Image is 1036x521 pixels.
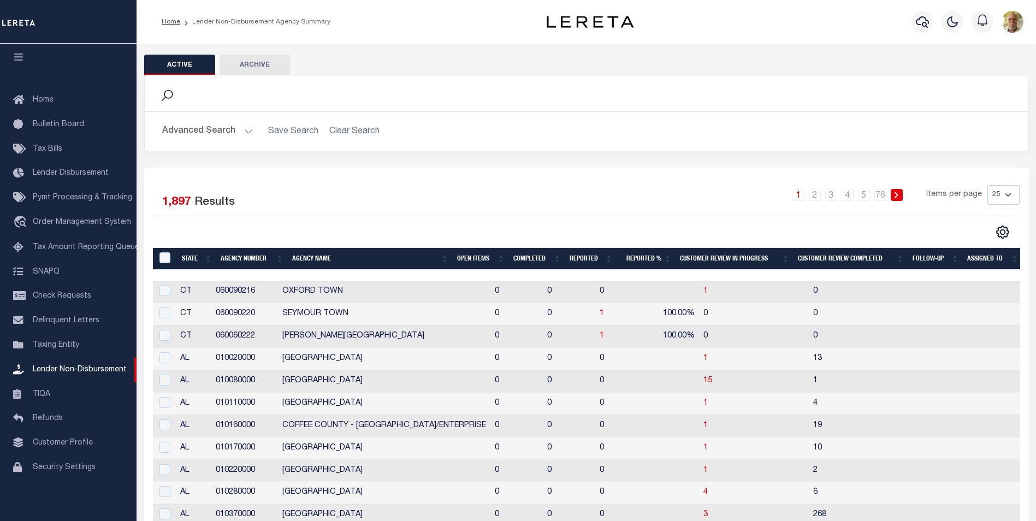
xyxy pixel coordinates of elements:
[33,317,99,324] span: Delinquent Letters
[908,248,963,270] th: Follow-up: activate to sort column ascending
[278,281,490,303] td: OXFORD TOWN
[600,332,604,340] a: 1
[490,325,543,348] td: 0
[211,460,278,482] td: 010220000
[176,281,211,303] td: CT
[33,439,93,447] span: Customer Profile
[543,415,595,437] td: 0
[33,218,131,226] span: Order Management System
[547,16,634,28] img: logo-dark.svg
[162,121,253,142] button: Advanced Search
[794,248,908,270] th: Customer Review Completed: activate to sort column ascending
[703,511,708,518] span: 3
[595,348,644,370] td: 0
[809,437,915,460] td: 10
[703,488,708,496] a: 4
[33,415,63,422] span: Refunds
[490,370,543,393] td: 0
[490,348,543,370] td: 0
[278,303,490,325] td: SEYMOUR TOWN
[699,303,809,325] td: 0
[703,399,708,407] a: 1
[180,17,330,27] li: Lender Non-Disbursement Agency Summary
[858,189,870,201] a: 5
[595,393,644,415] td: 0
[490,415,543,437] td: 0
[676,248,794,270] th: Customer Review In Progress: activate to sort column ascending
[13,216,31,230] i: travel_explore
[617,248,676,270] th: Reported %: activate to sort column ascending
[211,437,278,460] td: 010170000
[176,437,211,460] td: AL
[211,393,278,415] td: 010110000
[33,390,50,398] span: TIQA
[809,460,915,482] td: 2
[809,348,915,370] td: 13
[703,444,708,452] a: 1
[176,370,211,393] td: AL
[144,55,215,75] button: Active
[162,197,191,208] span: 1,897
[809,189,821,201] a: 2
[809,393,915,415] td: 4
[543,437,595,460] td: 0
[595,281,644,303] td: 0
[278,460,490,482] td: [GEOGRAPHIC_DATA]
[176,482,211,504] td: AL
[211,415,278,437] td: 010160000
[703,377,712,384] a: 15
[278,325,490,348] td: [PERSON_NAME][GEOGRAPHIC_DATA]
[842,189,854,201] a: 4
[963,248,1022,270] th: Assigned To: activate to sort column ascending
[278,437,490,460] td: [GEOGRAPHIC_DATA]
[595,460,644,482] td: 0
[33,169,109,177] span: Lender Disbursement
[33,464,96,471] span: Security Settings
[33,366,127,374] span: Lender Non-Disbursement
[809,415,915,437] td: 19
[176,460,211,482] td: AL
[33,121,84,128] span: Bulletin Board
[176,393,211,415] td: AL
[926,189,982,201] span: Items per page
[809,482,915,504] td: 6
[874,189,886,201] a: 76
[490,460,543,482] td: 0
[809,370,915,393] td: 1
[33,292,91,300] span: Check Requests
[216,248,288,270] th: Agency Number: activate to sort column ascending
[565,248,617,270] th: Reported: activate to sort column ascending
[543,482,595,504] td: 0
[288,248,453,270] th: Agency Name: activate to sort column ascending
[703,287,708,295] span: 1
[595,370,644,393] td: 0
[211,281,278,303] td: 060090216
[176,303,211,325] td: CT
[278,393,490,415] td: [GEOGRAPHIC_DATA]
[595,415,644,437] td: 0
[809,325,915,348] td: 0
[490,437,543,460] td: 0
[177,248,216,270] th: State: activate to sort column ascending
[809,281,915,303] td: 0
[644,303,699,325] td: 100.00%
[153,248,178,270] th: MBACode
[703,422,708,429] a: 1
[600,310,604,317] a: 1
[543,393,595,415] td: 0
[792,189,804,201] a: 1
[703,354,708,362] a: 1
[33,341,79,349] span: Taxing Entity
[176,348,211,370] td: AL
[211,370,278,393] td: 010080000
[490,393,543,415] td: 0
[194,194,235,211] label: Results
[33,244,139,251] span: Tax Amount Reporting Queue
